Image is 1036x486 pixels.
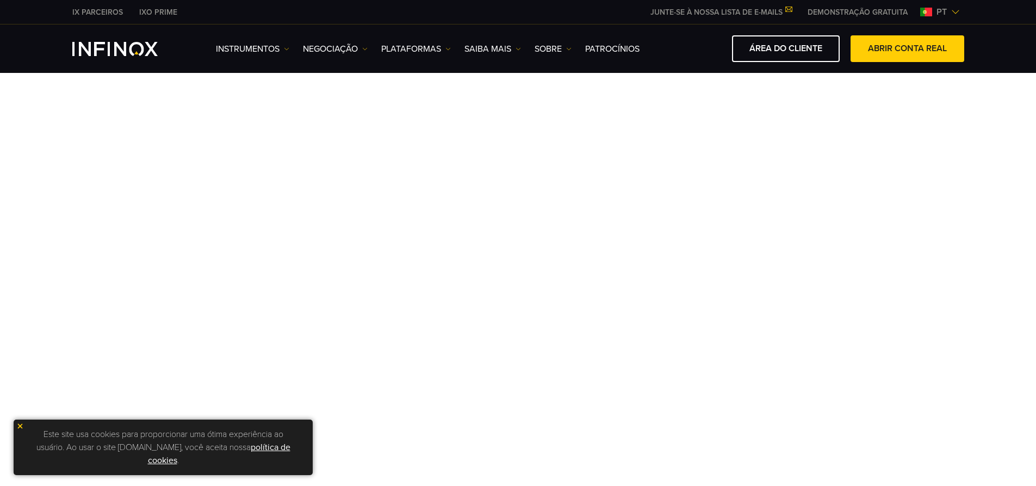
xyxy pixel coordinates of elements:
[642,8,799,17] a: JUNTE-SE À NOSSA LISTA DE E-MAILS
[932,5,951,19] span: pt
[64,7,131,18] a: INFINOX
[535,42,572,56] a: SOBRE
[72,42,183,56] a: INFINOX Logo
[381,42,451,56] a: PLATAFORMAS
[19,425,307,470] p: Este site usa cookies para proporcionar uma ótima experiência ao usuário. Ao usar o site [DOMAIN_...
[585,42,640,56] a: Patrocínios
[732,35,840,62] a: ÁREA DO CLIENTE
[16,422,24,430] img: yellow close icon
[216,42,289,56] a: Instrumentos
[851,35,964,62] a: ABRIR CONTA REAL
[464,42,521,56] a: Saiba mais
[131,7,185,18] a: INFINOX
[303,42,368,56] a: NEGOCIAÇÃO
[799,7,916,18] a: INFINOX MENU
